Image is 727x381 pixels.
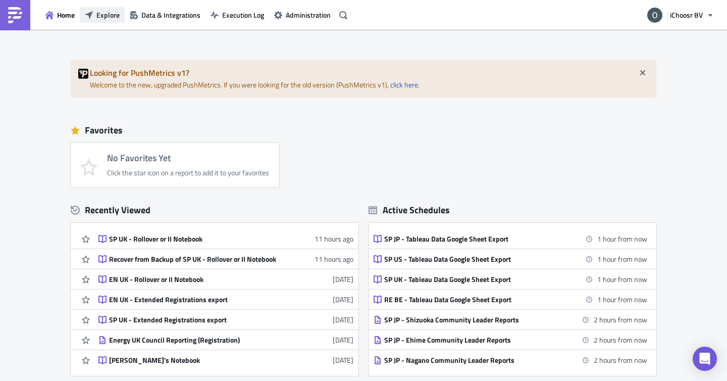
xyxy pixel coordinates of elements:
a: RE BE - Tableau Data Google Sheet Export1 hour from now [374,290,647,309]
a: Energy UK Council Reporting (Registration)[DATE] [98,330,353,350]
div: EN UK - Extended Registrations export [109,295,286,304]
span: Administration [286,10,331,20]
time: 2025-08-11 23:00 [597,254,647,264]
time: 2025-08-12 00:00 [594,335,647,345]
a: click here [390,79,418,90]
div: SP JP - Ehime Community Leader Reports [384,336,561,345]
span: Home [57,10,75,20]
time: 2025-08-12 00:00 [594,314,647,325]
a: Recover from Backup of SP UK - Rollover or II Notebook11 hours ago [98,249,353,269]
a: EN UK - Extended Registrations export[DATE] [98,290,353,309]
button: Data & Integrations [125,7,205,23]
div: SP JP - Tableau Data Google Sheet Export [384,234,561,244]
a: SP JP - Nagano Community Leader Reports2 hours from now [374,350,647,370]
div: RE BE - Tableau Data Google Sheet Export [384,295,561,304]
div: SP UK - Extended Registrations export [109,315,286,324]
time: 2025-08-07T12:17:39Z [333,294,353,305]
time: 2025-08-12 00:00 [594,355,647,365]
img: Avatar [646,7,663,24]
a: SP US - Tableau Data Google Sheet Export1 hour from now [374,249,647,269]
div: EN UK - Rollover or II Notebook [109,275,286,284]
span: Data & Integrations [141,10,200,20]
div: SP JP - Shizuoka Community Leader Reports [384,315,561,324]
div: Click the star icon on a report to add it to your favorites [107,168,269,177]
a: SP UK - Extended Registrations export[DATE] [98,310,353,329]
button: Execution Log [205,7,269,23]
time: 2025-08-07T14:14:32Z [333,274,353,284]
a: EN UK - Rollover or II Notebook[DATE] [98,269,353,289]
time: 2025-08-11T09:30:45Z [315,233,353,244]
div: Energy UK Council Reporting (Registration) [109,336,286,345]
div: SP JP - Nagano Community Leader Reports [384,356,561,365]
div: Welcome to the new, upgraded PushMetrics. If you were looking for the old version (PushMetrics v1... [71,60,656,98]
time: 2025-08-11 23:00 [597,233,647,244]
button: Home [40,7,80,23]
a: SP UK - Rollover or II Notebook11 hours ago [98,229,353,249]
h5: Looking for PushMetrics v1? [90,69,649,77]
button: Explore [80,7,125,23]
div: Active Schedules [369,204,450,216]
img: PushMetrics [7,7,23,23]
div: Favorites [71,123,656,138]
time: 2025-08-11 23:00 [597,294,647,305]
time: 2025-07-09T09:51:17Z [333,355,353,365]
div: SP UK - Rollover or II Notebook [109,234,286,244]
span: Explore [96,10,120,20]
button: Administration [269,7,336,23]
a: SP JP - Tableau Data Google Sheet Export1 hour from now [374,229,647,249]
div: Recently Viewed [71,203,358,218]
div: Open Intercom Messenger [693,347,717,371]
div: SP UK - Tableau Data Google Sheet Export [384,275,561,284]
span: Execution Log [222,10,264,20]
span: iChoosr BV [670,10,703,20]
time: 2025-08-11T09:19:33Z [315,254,353,264]
time: 2025-08-07T10:46:44Z [333,314,353,325]
a: SP JP - Ehime Community Leader Reports2 hours from now [374,330,647,350]
button: iChoosr BV [641,4,719,26]
time: 2025-08-11 23:00 [597,274,647,284]
a: SP UK - Tableau Data Google Sheet Export1 hour from now [374,269,647,289]
time: 2025-07-28T13:32:36Z [333,335,353,345]
a: [PERSON_NAME]'s Notebook[DATE] [98,350,353,370]
div: [PERSON_NAME]'s Notebook [109,356,286,365]
div: Recover from Backup of SP UK - Rollover or II Notebook [109,255,286,264]
div: SP US - Tableau Data Google Sheet Export [384,255,561,264]
h4: No Favorites Yet [107,153,269,163]
a: SP JP - Shizuoka Community Leader Reports2 hours from now [374,310,647,329]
